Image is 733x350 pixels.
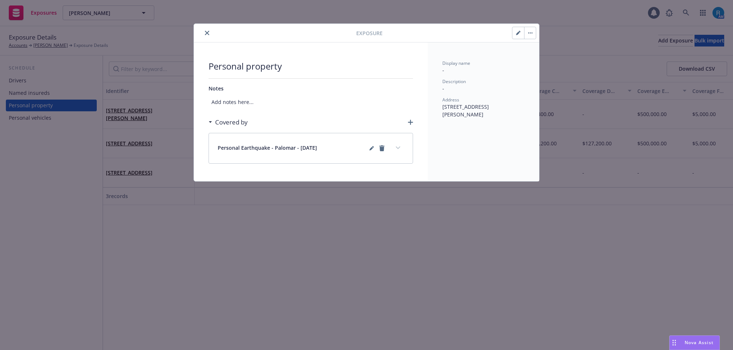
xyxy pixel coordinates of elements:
div: Personal Earthquake - Palomar - [DATE]editPencilremoveexpand content [209,133,413,163]
span: - [442,67,444,74]
span: Personal Earthquake - Palomar - [DATE] [218,144,317,153]
div: Covered by [209,118,248,127]
span: Exposure [356,29,383,37]
span: Notes [209,85,224,92]
h3: Covered by [215,118,248,127]
button: close [203,29,211,37]
span: Personal property [209,60,413,72]
div: Drag to move [670,336,679,350]
span: Nova Assist [685,339,714,346]
span: - [442,85,444,92]
span: Add notes here... [209,95,413,109]
a: editPencil [367,144,376,153]
button: expand content [392,142,404,154]
a: remove [377,144,386,153]
span: Address [442,97,459,103]
span: Description [442,78,466,85]
span: [STREET_ADDRESS][PERSON_NAME] [442,103,489,118]
button: Nova Assist [669,335,720,350]
span: Display name [442,60,470,66]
